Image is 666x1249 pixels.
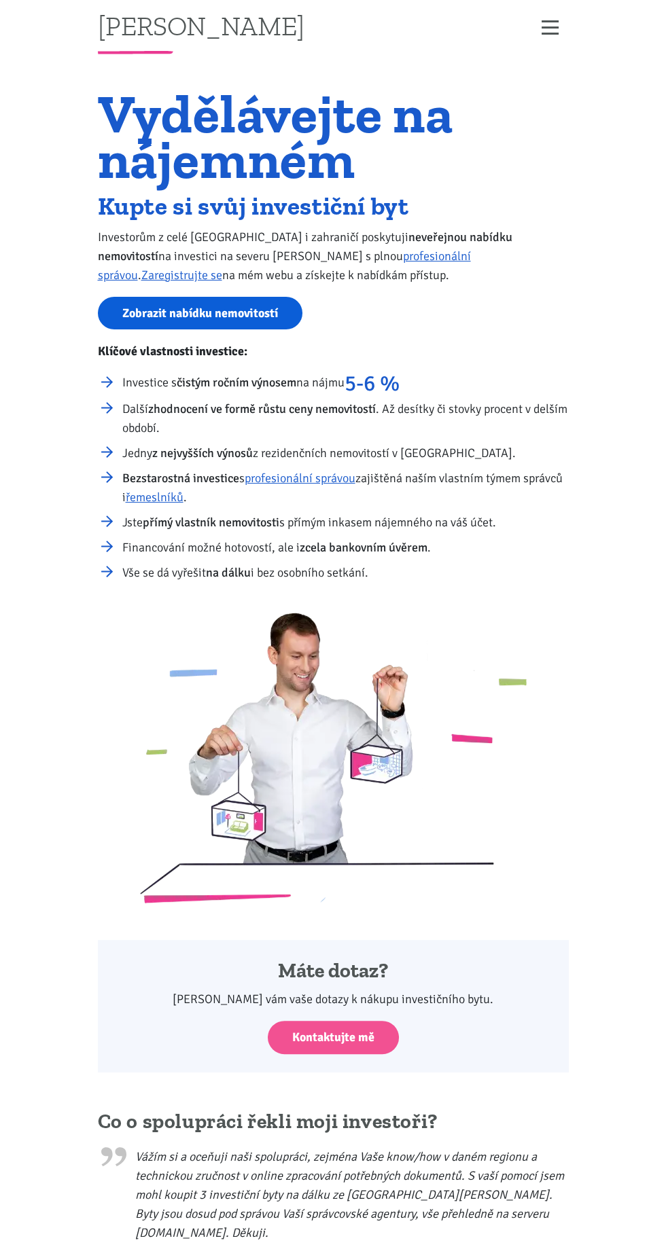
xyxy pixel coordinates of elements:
a: Zaregistrujte se [141,268,222,283]
li: Financování možné hotovostí, ale i . [122,538,569,557]
strong: čistým ročním výnosem [177,375,296,390]
h2: Co o spolupráci řekli moji investoři? [98,1109,569,1135]
p: Klíčové vlastnosti investice: [98,342,569,361]
strong: přímý vlastník nemovitosti [143,515,279,530]
strong: z nejvyšších výnosů [152,446,253,460]
li: Jste s přímým inkasem nájemného na váš účet. [122,513,569,532]
strong: Bezstarostná investice [122,471,239,486]
h4: Máte dotaz? [116,958,550,984]
p: [PERSON_NAME] vám vaše dotazy k nákupu investičního bytu. [116,990,550,1009]
li: Investice s na nájmu [122,373,569,393]
strong: zhodnocení ve formě růstu ceny nemovitostí [148,401,376,416]
a: Kontaktujte mě [268,1021,399,1054]
li: Další . Až desítky či stovky procent v delším období. [122,399,569,437]
li: s zajištěná naším vlastním týmem správců i . [122,469,569,507]
a: Zobrazit nabídku nemovitostí [98,297,302,330]
li: Jedny z rezidenčních nemovitostí v [GEOGRAPHIC_DATA]. [122,444,569,463]
button: Zobrazit menu [532,16,569,39]
p: Investorům z celé [GEOGRAPHIC_DATA] i zahraničí poskytuji na investici na severu [PERSON_NAME] s ... [98,228,569,285]
a: řemeslníků [126,490,183,505]
strong: 5-6 % [345,370,400,397]
strong: na dálku [206,565,251,580]
strong: neveřejnou nabídku nemovitostí [98,230,512,264]
h1: Vydělávejte na nájemném [98,91,569,182]
a: profesionální správou [245,471,355,486]
a: profesionální správou [98,249,471,283]
h2: Kupte si svůj investiční byt [98,195,569,217]
li: Vše se dá vyřešit i bez osobního setkání. [122,563,569,582]
strong: zcela bankovním úvěrem [300,540,427,555]
a: [PERSON_NAME] [98,12,304,39]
